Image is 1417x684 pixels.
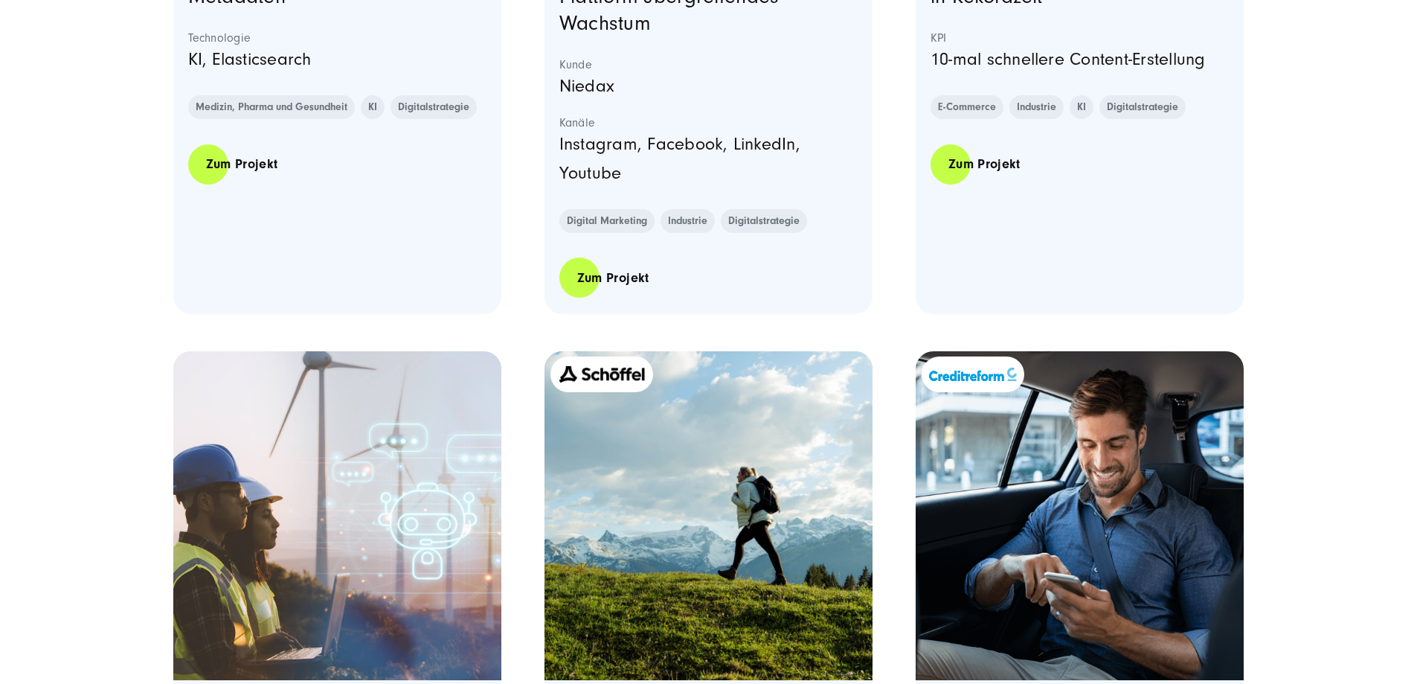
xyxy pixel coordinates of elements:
a: Digitalstrategie [391,95,477,119]
a: Zum Projekt [188,143,296,185]
strong: Technologie [188,31,487,45]
p: 10-mal schnellere Content-Erstellung [931,45,1230,74]
a: Digital Marketing [559,209,655,233]
img: Schöffel-Logo [558,365,646,383]
img: Zwei Fachleute in Sicherheitskleidung, ein Mann und eine Frau, stehen vor Windturbinen und arbeit... [173,351,502,680]
a: Industrie [1009,95,1064,119]
img: Kundenlogo Creditreform blau - Digitalagentur SUNZINET [929,368,1017,380]
a: Featured image: Zwei Fachleute in Sicherheitskleidung, ein Mann und eine Frau, stehen vor Windtur... [173,351,502,680]
img: Schöffel Kundenbindungsprogramm Teaserbild [544,351,873,680]
a: Medizin, Pharma und Gesundheit [188,95,355,119]
a: E-Commerce [931,95,1003,119]
a: KI [361,95,385,119]
a: Industrie [661,209,715,233]
strong: KPI [931,31,1230,45]
a: Digitalstrategie [721,209,807,233]
a: KI [1070,95,1093,119]
a: Featured image: - Read full post: MyCrefo App | App Design & Strategie [916,351,1244,680]
a: Featured image: Schöffel Kundenbindungsprogramm Teaserbild - Read full post: Schöffel | Kundenbin... [544,351,873,680]
a: Digitalstrategie [1099,95,1186,119]
a: Zum Projekt [931,143,1038,185]
p: KI, Elasticsearch [188,45,487,74]
a: Zum Projekt [559,257,667,299]
p: Instagram, Facebook, LinkedIn, Youtube [559,130,858,188]
strong: Kanäle [559,115,858,130]
strong: Kunde [559,57,858,72]
p: Niedax [559,72,858,100]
